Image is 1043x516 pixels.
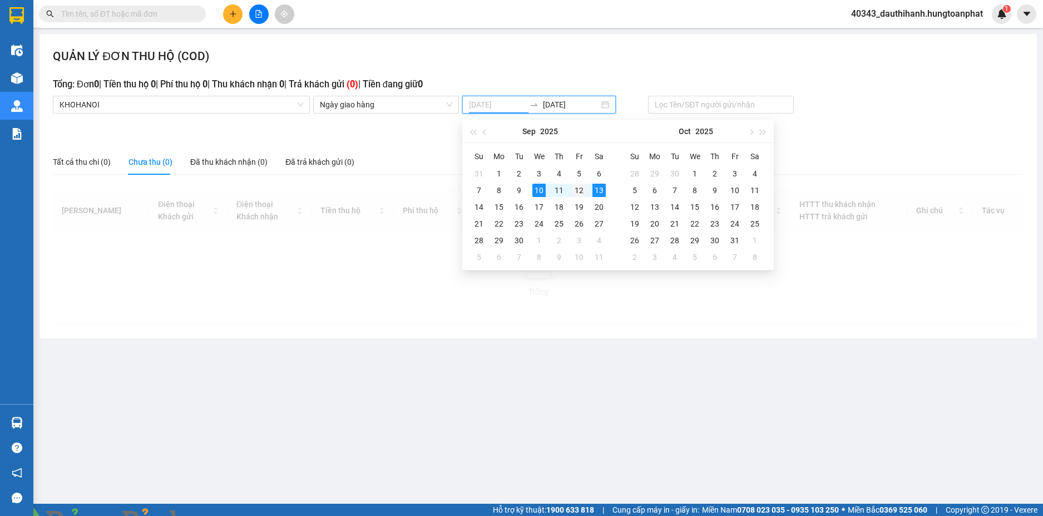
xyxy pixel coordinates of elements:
[648,167,661,180] div: 29
[12,493,22,503] span: message
[94,79,99,90] b: 0
[936,504,937,516] span: |
[469,99,525,111] input: Ngày bắt đầu
[997,9,1007,19] img: icon-new-feature
[708,200,721,214] div: 16
[702,504,839,516] span: Miền Nam
[60,96,303,113] span: KHOHANOI
[612,504,699,516] span: Cung cấp máy in - giấy in:
[489,232,509,249] td: 2025-09-29
[549,199,569,215] td: 2025-09-18
[725,165,745,182] td: 2025-10-03
[509,232,529,249] td: 2025-09-30
[532,200,546,214] div: 17
[512,200,526,214] div: 16
[589,249,609,266] td: 2025-10-11
[493,504,594,516] span: Hỗ trợ kỹ thuật:
[645,215,665,232] td: 2025-10-20
[530,100,538,109] span: to
[745,148,765,165] th: Sa
[529,148,549,165] th: We
[280,10,288,18] span: aim
[668,217,681,230] div: 21
[879,505,927,514] strong: 0369 525 060
[569,199,589,215] td: 2025-09-19
[645,249,665,266] td: 2025-11-03
[347,79,358,90] b: ( 0 )
[522,120,536,142] button: Sep
[745,199,765,215] td: 2025-10-18
[1003,5,1011,13] sup: 1
[202,79,207,90] b: 0
[489,249,509,266] td: 2025-10-06
[705,165,725,182] td: 2025-10-02
[532,217,546,230] div: 24
[705,232,725,249] td: 2025-10-30
[737,505,839,514] strong: 0708 023 035 - 0935 103 250
[705,249,725,266] td: 2025-11-06
[46,10,54,18] span: search
[725,249,745,266] td: 2025-11-07
[628,167,641,180] div: 28
[679,120,691,142] button: Oct
[569,165,589,182] td: 2025-09-05
[589,199,609,215] td: 2025-09-20
[532,250,546,264] div: 8
[728,184,742,197] div: 10
[540,120,558,142] button: 2025
[665,232,685,249] td: 2025-10-28
[128,156,172,168] div: Chưa thu (0)
[842,508,845,512] span: ⚪️
[668,167,681,180] div: 30
[552,200,566,214] div: 18
[509,199,529,215] td: 2025-09-16
[685,165,705,182] td: 2025-10-01
[648,250,661,264] div: 3
[190,156,268,168] div: Đã thu khách nhận (0)
[708,167,721,180] div: 2
[648,200,661,214] div: 13
[469,199,489,215] td: 2025-09-14
[492,200,506,214] div: 15
[728,200,742,214] div: 17
[532,167,546,180] div: 3
[725,232,745,249] td: 2025-10-31
[492,234,506,247] div: 29
[748,217,762,230] div: 25
[572,167,586,180] div: 5
[11,417,23,429] img: warehouse-icon
[745,215,765,232] td: 2025-10-25
[645,148,665,165] th: Mo
[668,184,681,197] div: 7
[53,47,209,66] h2: QUẢN LÝ ĐƠN THU HỘ (COD)
[688,250,701,264] div: 5
[469,249,489,266] td: 2025-10-05
[748,234,762,247] div: 1
[489,215,509,232] td: 2025-09-22
[628,184,641,197] div: 5
[625,182,645,199] td: 2025-10-05
[665,182,685,199] td: 2025-10-07
[592,167,606,180] div: 6
[489,182,509,199] td: 2025-09-08
[11,128,23,140] img: solution-icon
[492,250,506,264] div: 6
[705,199,725,215] td: 2025-10-16
[529,199,549,215] td: 2025-09-17
[569,215,589,232] td: 2025-09-26
[572,234,586,247] div: 3
[53,156,111,168] div: Tất cả thu chi (0)
[472,250,486,264] div: 5
[628,200,641,214] div: 12
[509,182,529,199] td: 2025-09-09
[728,167,742,180] div: 3
[592,184,606,197] div: 13
[725,148,745,165] th: Fr
[255,10,263,18] span: file-add
[688,167,701,180] div: 1
[685,199,705,215] td: 2025-10-15
[552,234,566,247] div: 2
[748,167,762,180] div: 4
[532,184,546,197] div: 10
[645,232,665,249] td: 2025-10-27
